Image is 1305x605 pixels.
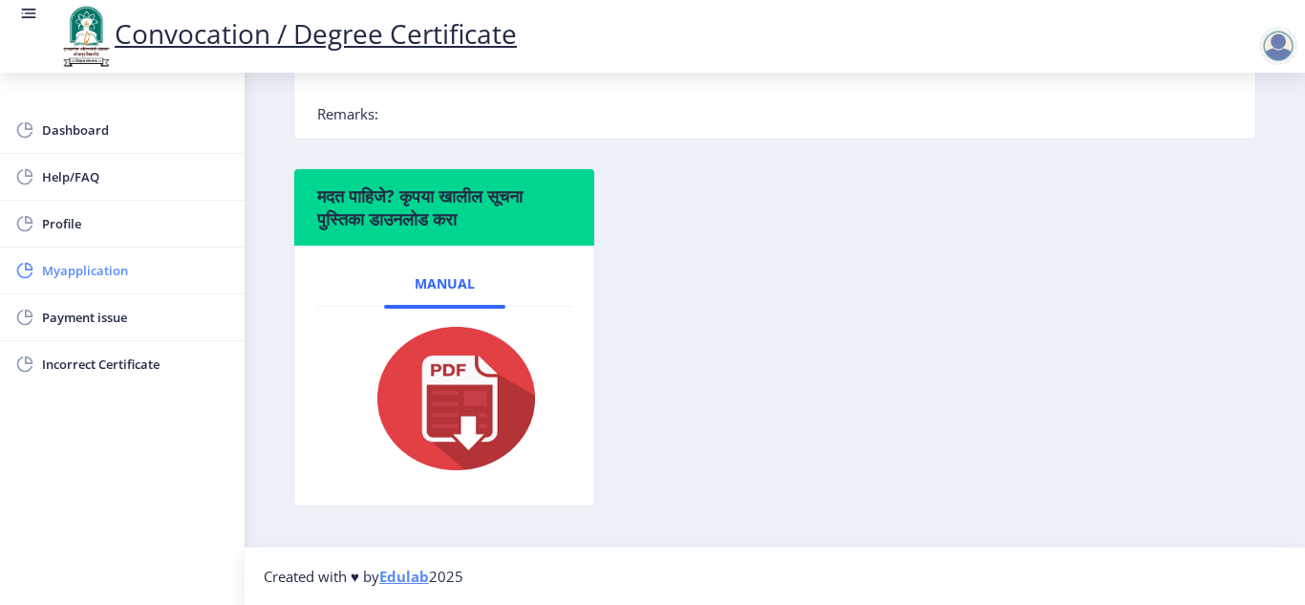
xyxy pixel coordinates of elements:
[42,353,229,376] span: Incorrect Certificate
[57,4,115,69] img: logo
[379,567,429,586] a: Edulab
[42,259,229,282] span: Myapplication
[317,184,571,230] h6: मदत पाहिजे? कृपया खालील सूचना पुस्तिका डाउनलोड करा
[384,261,505,307] a: Manual
[317,104,378,123] span: Remarks:
[264,567,463,586] span: Created with ♥ by 2025
[415,276,475,292] span: Manual
[57,15,517,52] a: Convocation / Degree Certificate
[349,322,540,475] img: pdf.png
[42,165,229,188] span: Help/FAQ
[42,119,229,141] span: Dashboard
[42,212,229,235] span: Profile
[42,306,229,329] span: Payment issue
